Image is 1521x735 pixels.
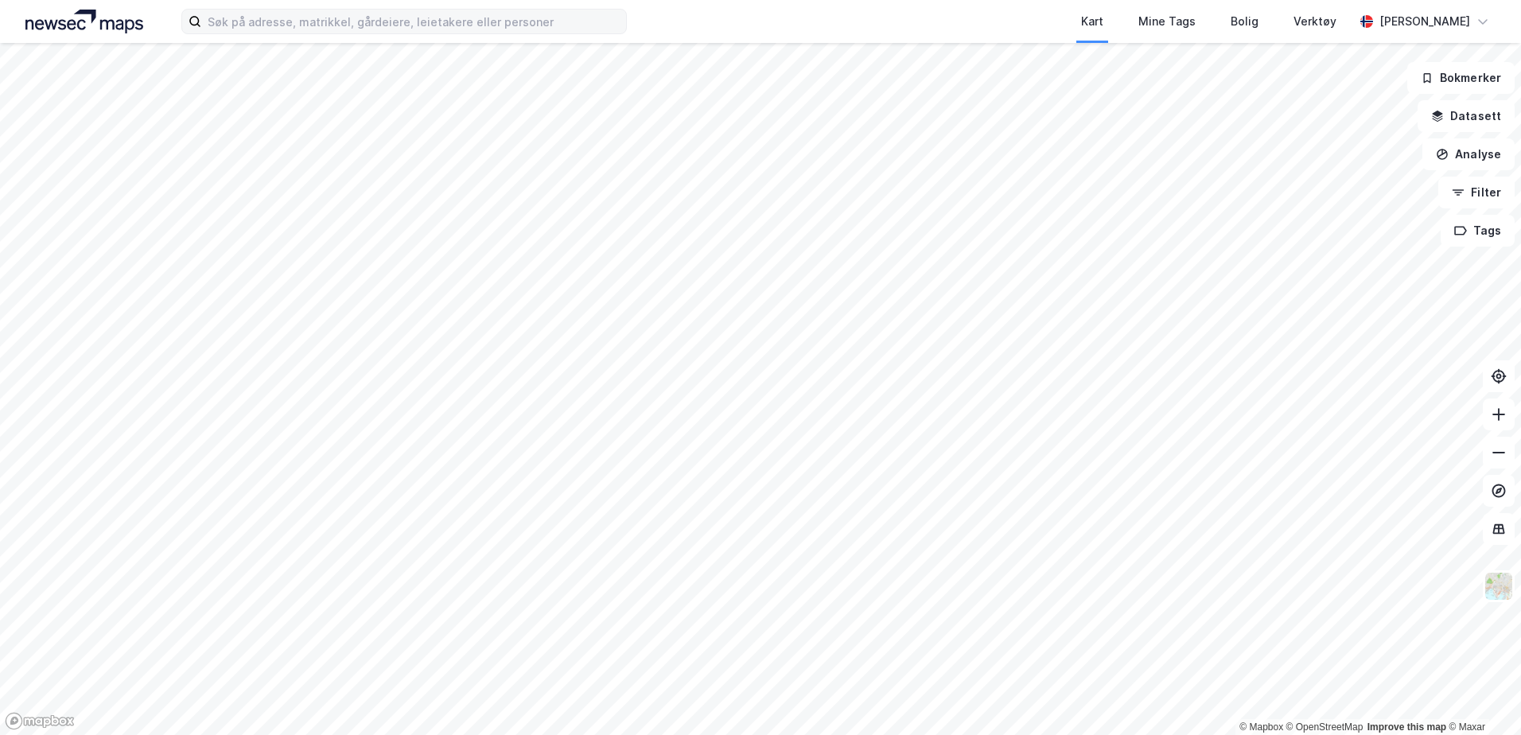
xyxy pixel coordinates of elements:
img: Z [1484,571,1514,601]
a: Improve this map [1367,721,1446,733]
button: Analyse [1422,138,1515,170]
button: Bokmerker [1407,62,1515,94]
div: Kart [1081,12,1103,31]
iframe: Chat Widget [1441,659,1521,735]
a: OpenStreetMap [1286,721,1363,733]
input: Søk på adresse, matrikkel, gårdeiere, leietakere eller personer [201,10,626,33]
div: Bolig [1231,12,1258,31]
div: Verktøy [1293,12,1336,31]
div: Mine Tags [1138,12,1196,31]
button: Tags [1441,215,1515,247]
img: logo.a4113a55bc3d86da70a041830d287a7e.svg [25,10,143,33]
button: Filter [1438,177,1515,208]
a: Mapbox [1239,721,1283,733]
button: Datasett [1418,100,1515,132]
div: [PERSON_NAME] [1379,12,1470,31]
a: Mapbox homepage [5,712,75,730]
